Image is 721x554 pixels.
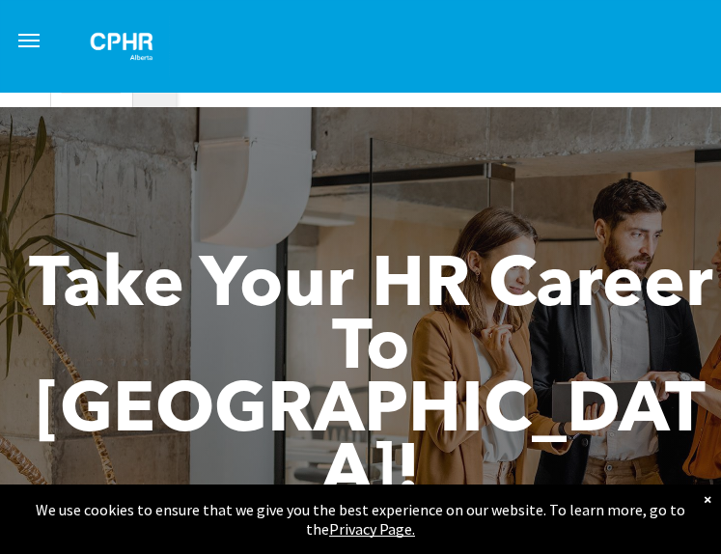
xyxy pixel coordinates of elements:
[73,15,170,77] img: A white background with a few lines on it
[29,253,713,322] span: Take Your HR Career
[329,519,415,539] a: Privacy Page.
[36,316,706,511] span: To [GEOGRAPHIC_DATA]!
[10,21,48,60] button: menu
[704,489,711,509] div: Dismiss notification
